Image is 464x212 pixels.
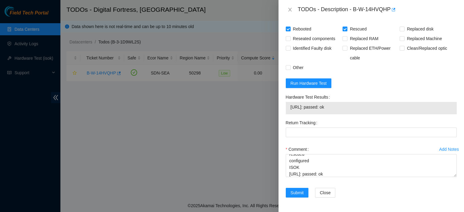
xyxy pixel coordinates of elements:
[404,43,449,53] span: Clean/Replaced optic
[347,34,381,43] span: Replaced RAM
[404,34,444,43] span: Replaced Machine
[291,80,327,87] span: Run Hardware Test
[286,154,457,177] textarea: Comment
[439,147,459,151] div: Add Notes
[347,43,400,63] span: Replaced ETH/Power cable
[315,188,336,198] button: Close
[291,34,338,43] span: Reseated components
[291,63,306,72] span: Other
[291,189,304,196] span: Submit
[404,24,436,34] span: Replaced disk
[291,104,452,110] span: [URL]: passed: ok
[286,92,332,102] label: Hardware Test Results
[439,144,459,154] button: Add Notes
[298,5,457,14] div: TODOs - Description - B-W-14HVQHP
[320,189,331,196] span: Close
[286,188,309,198] button: Submit
[286,118,320,128] label: Return Tracking
[347,24,369,34] span: Rescued
[286,78,332,88] button: Run Hardware Test
[291,24,314,34] span: Rebooted
[286,144,311,154] label: Comment
[286,128,457,137] input: Return Tracking
[291,43,334,53] span: Identified Faulty disk
[288,7,292,12] span: close
[286,7,294,13] button: Close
